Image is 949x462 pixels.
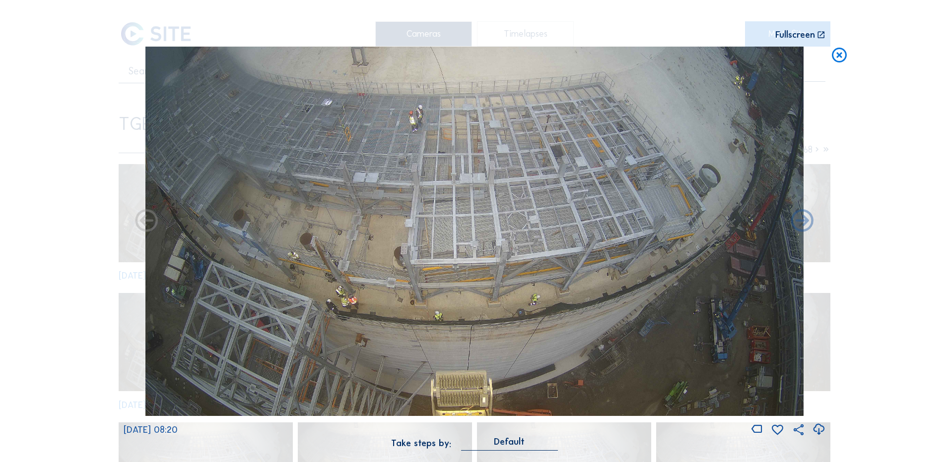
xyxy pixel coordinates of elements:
[789,208,816,235] i: Back
[461,437,558,451] div: Default
[124,424,178,435] span: [DATE] 08:20
[391,439,451,448] div: Take steps by:
[494,437,525,446] div: Default
[775,30,815,40] div: Fullscreen
[145,47,804,416] img: Image
[133,208,160,235] i: Forward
